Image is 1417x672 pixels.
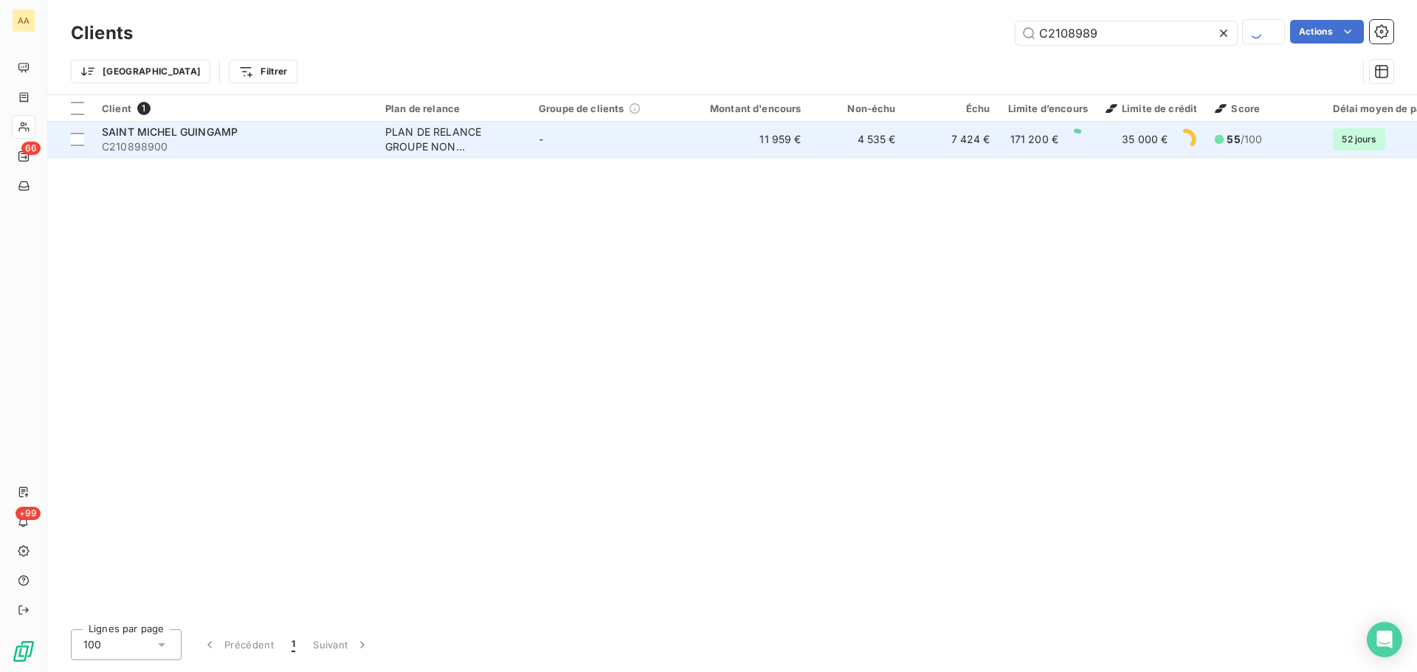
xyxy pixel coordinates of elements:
[193,629,283,660] button: Précédent
[1290,20,1364,44] button: Actions
[304,629,379,660] button: Suivant
[1016,21,1237,45] input: Rechercher
[102,103,131,114] span: Client
[12,9,35,32] div: AA
[71,20,133,46] h3: Clients
[810,122,905,157] td: 4 535 €
[229,60,297,83] button: Filtrer
[21,142,41,155] span: 66
[1227,132,1262,147] span: /100
[102,125,238,138] span: SAINT MICHEL GUINGAMP
[1008,103,1088,114] div: Limite d’encours
[385,125,521,154] div: PLAN DE RELANCE GROUPE NON AUTOMATIQUE
[1367,622,1402,657] div: Open Intercom Messenger
[1010,132,1058,147] span: 171 200 €
[283,629,304,660] button: 1
[539,103,624,114] span: Groupe de clients
[905,122,999,157] td: 7 424 €
[539,133,543,145] span: -
[819,103,896,114] div: Non-échu
[292,637,295,652] span: 1
[83,637,101,652] span: 100
[385,103,521,114] div: Plan de relance
[914,103,990,114] div: Échu
[1333,128,1385,150] span: 52 jours
[137,102,151,115] span: 1
[1215,103,1260,114] span: Score
[1106,103,1197,114] span: Limite de crédit
[692,103,801,114] div: Montant d'encours
[683,122,810,157] td: 11 959 €
[1227,133,1240,145] span: 55
[12,640,35,663] img: Logo LeanPay
[71,60,210,83] button: [GEOGRAPHIC_DATA]
[102,139,368,154] span: C210898900
[15,507,41,520] span: +99
[1122,132,1168,147] span: 35 000 €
